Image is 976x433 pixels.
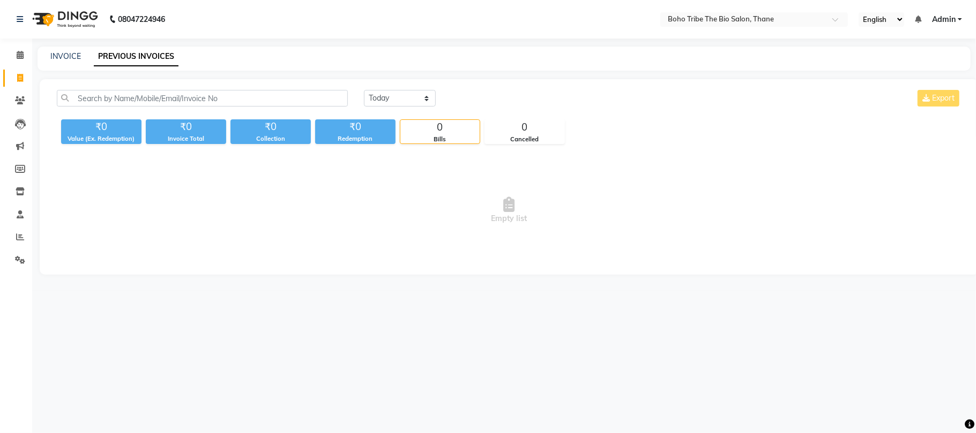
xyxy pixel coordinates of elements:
div: Value (Ex. Redemption) [61,134,141,143]
div: ₹0 [146,119,226,134]
div: Cancelled [485,135,564,144]
img: logo [27,4,101,34]
div: 0 [400,120,480,135]
div: 0 [485,120,564,135]
a: INVOICE [50,51,81,61]
div: ₹0 [230,119,311,134]
div: Bills [400,135,480,144]
span: Admin [932,14,956,25]
div: Collection [230,134,311,143]
div: Redemption [315,134,396,143]
div: ₹0 [315,119,396,134]
div: Invoice Total [146,134,226,143]
span: Empty list [57,157,962,264]
input: Search by Name/Mobile/Email/Invoice No [57,90,348,107]
div: ₹0 [61,119,141,134]
b: 08047224946 [118,4,165,34]
a: PREVIOUS INVOICES [94,47,178,66]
